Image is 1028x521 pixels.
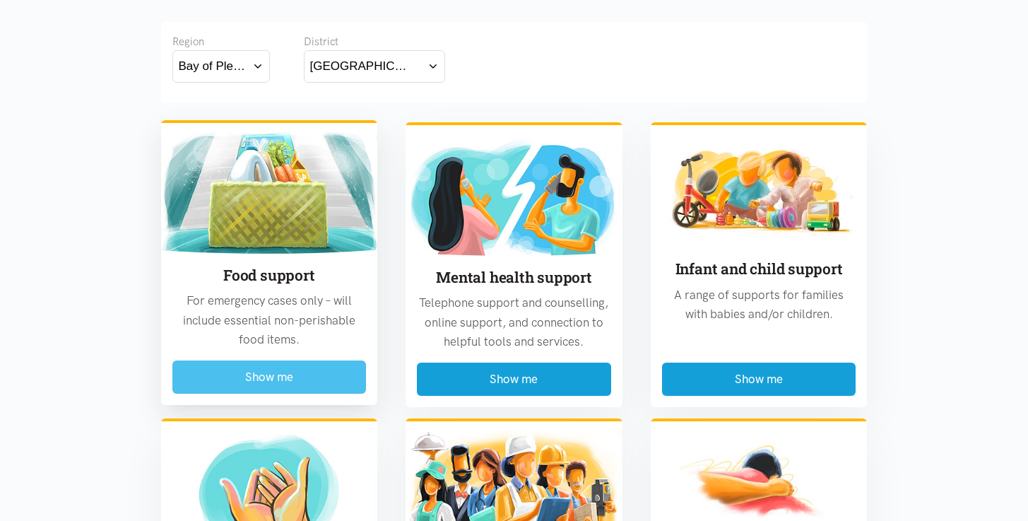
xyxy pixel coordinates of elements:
[662,259,856,279] h3: Infant and child support
[304,33,445,50] div: District
[172,50,270,82] button: Bay of Plenty
[172,361,367,394] button: Show me
[179,57,247,76] div: Bay of Plenty
[172,265,367,286] h3: Food support
[304,50,445,82] button: [GEOGRAPHIC_DATA]
[172,291,367,349] p: For emergency cases only – will include essential non-perishable food items.
[172,33,270,50] div: Region
[417,293,611,351] p: Telephone support and counselling, online support, and connection to helpful tools and services.
[662,286,856,324] p: A range of supports for families with babies and/or children.
[417,363,611,396] button: Show me
[310,57,413,76] div: [GEOGRAPHIC_DATA]
[662,363,856,396] button: Show me
[417,267,611,288] h3: Mental health support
